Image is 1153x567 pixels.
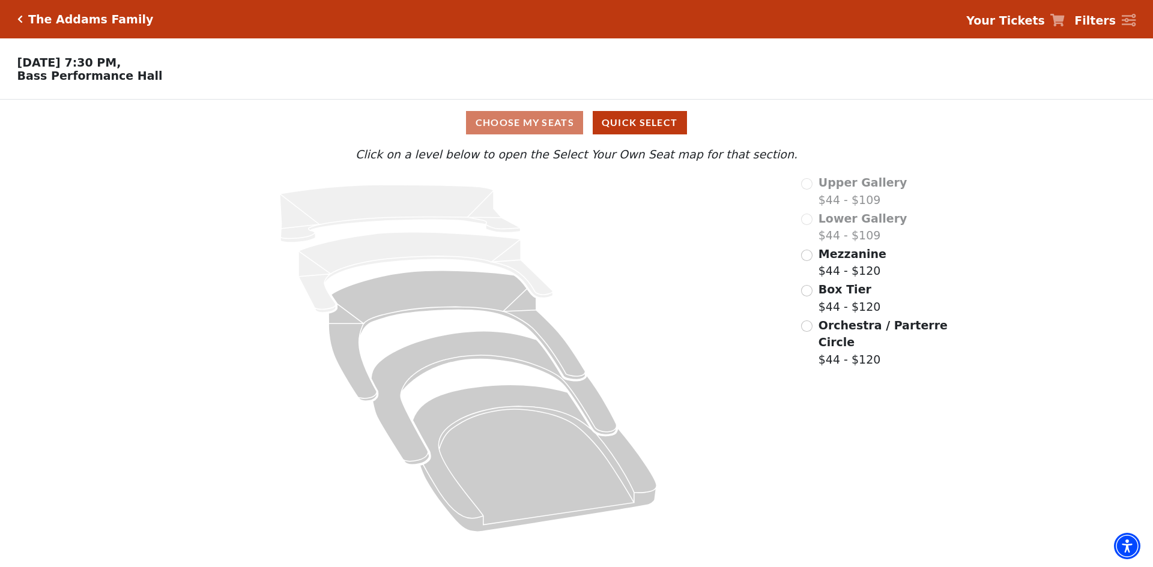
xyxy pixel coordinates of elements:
a: Your Tickets [966,12,1065,29]
div: Accessibility Menu [1114,533,1140,559]
button: Quick Select [593,111,687,134]
h5: The Addams Family [28,13,153,26]
label: $44 - $120 [819,317,949,368]
a: Click here to go back to filters [17,15,23,23]
span: Lower Gallery [819,212,907,225]
a: Filters [1074,12,1136,29]
path: Upper Gallery - Seats Available: 0 [280,185,521,242]
label: $44 - $109 [819,174,907,208]
span: Upper Gallery [819,176,907,189]
input: Box Tier$44 - $120 [801,285,813,296]
label: $44 - $109 [819,210,907,244]
span: Mezzanine [819,247,886,260]
span: Box Tier [819,283,871,296]
path: Lower Gallery - Seats Available: 0 [298,232,553,313]
label: $44 - $120 [819,281,881,315]
label: $44 - $120 [819,245,886,280]
p: Click on a level below to open the Select Your Own Seat map for that section. [153,146,1000,163]
input: Mezzanine$44 - $120 [801,250,813,261]
span: Orchestra / Parterre Circle [819,319,948,349]
strong: Your Tickets [966,14,1045,27]
path: Orchestra / Parterre Circle - Seats Available: 37 [413,385,657,532]
strong: Filters [1074,14,1116,27]
input: Orchestra / Parterre Circle$44 - $120 [801,320,813,332]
